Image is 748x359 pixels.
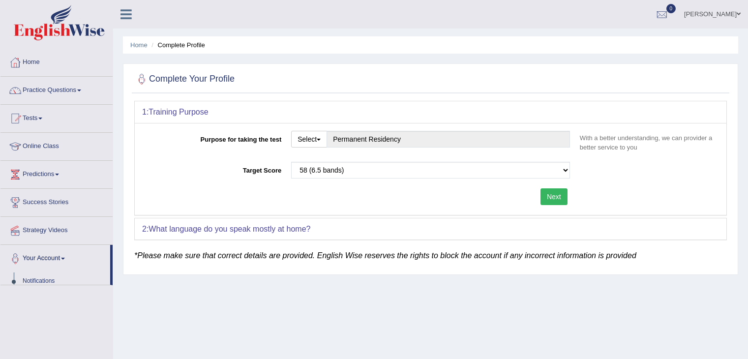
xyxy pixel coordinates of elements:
a: Practice Questions [0,77,113,101]
div: 2: [135,218,726,240]
a: Predictions [0,161,113,185]
b: Training Purpose [149,108,208,116]
b: What language do you speak mostly at home? [149,225,310,233]
a: Home [0,49,113,73]
label: Target Score [142,162,286,175]
a: Home [130,41,148,49]
label: Purpose for taking the test [142,131,286,144]
div: 1: [135,101,726,123]
p: With a better understanding, we can provider a better service to you [575,133,719,152]
button: Select [291,131,327,148]
span: 0 [666,4,676,13]
a: Tests [0,105,113,129]
li: Complete Profile [149,40,205,50]
a: Strategy Videos [0,217,113,241]
a: Your Account [0,245,110,269]
a: Online Class [0,133,113,157]
h2: Complete Your Profile [134,72,235,87]
button: Next [540,188,568,205]
a: Success Stories [0,189,113,213]
em: *Please make sure that correct details are provided. English Wise reserves the rights to block th... [134,251,636,260]
a: Notifications [18,272,110,290]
